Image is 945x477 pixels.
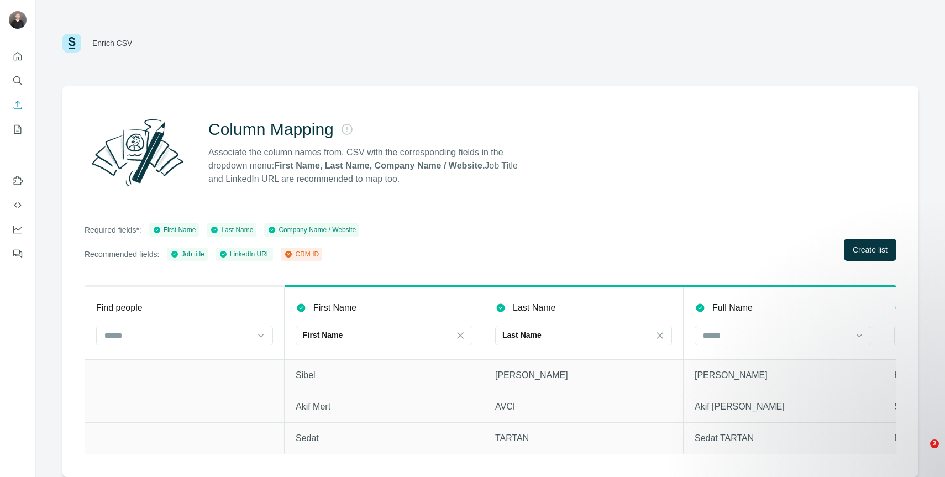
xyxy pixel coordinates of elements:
img: Surfe Illustration - Column Mapping [85,113,191,192]
iframe: Intercom live chat [907,439,934,466]
p: First Name [313,301,356,314]
div: Last Name [210,225,253,235]
p: Last Name [513,301,555,314]
div: Job title [170,249,204,259]
h2: Column Mapping [208,119,334,139]
p: Akif Mert [296,400,473,413]
p: Akif [PERSON_NAME] [695,400,872,413]
p: Full Name [712,301,753,314]
p: [PERSON_NAME] [495,369,672,382]
p: Recommended fields: [85,249,159,260]
div: Company Name / Website [267,225,356,235]
span: 2 [930,439,939,448]
p: Required fields*: [85,224,141,235]
p: [PERSON_NAME] [695,369,872,382]
img: Surfe Logo [62,34,81,53]
p: Sedat TARTAN [695,432,872,445]
strong: First Name, Last Name, Company Name / Website. [274,161,485,170]
button: Quick start [9,46,27,66]
button: Use Surfe API [9,195,27,215]
div: LinkedIn URL [219,249,270,259]
p: AVCI [495,400,672,413]
button: Use Surfe on LinkedIn [9,171,27,191]
button: My lists [9,119,27,139]
button: Enrich CSV [9,95,27,115]
p: Sedat [296,432,473,445]
div: First Name [153,225,196,235]
button: Feedback [9,244,27,264]
p: Sibel [296,369,473,382]
div: CRM ID [284,249,319,259]
p: Last Name [502,329,542,340]
p: Find people [96,301,143,314]
span: Create list [853,244,888,255]
p: Associate the column names from. CSV with the corresponding fields in the dropdown menu: Job Titl... [208,146,528,186]
div: Enrich CSV [92,38,132,49]
img: Avatar [9,11,27,29]
button: Search [9,71,27,91]
p: TARTAN [495,432,672,445]
button: Create list [844,239,896,261]
p: First Name [303,329,343,340]
button: Dashboard [9,219,27,239]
